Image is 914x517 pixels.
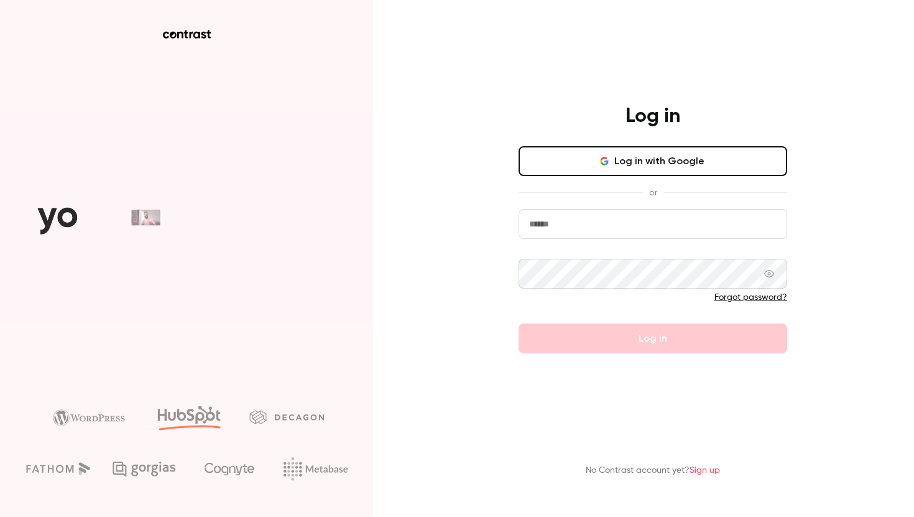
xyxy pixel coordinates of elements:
a: Forgot password? [714,293,787,302]
a: Sign up [690,466,720,475]
img: decagon [249,410,324,424]
p: No Contrast account yet? [586,464,720,477]
span: or [643,186,663,199]
button: Log in with Google [519,146,787,176]
h4: Log in [625,104,680,129]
